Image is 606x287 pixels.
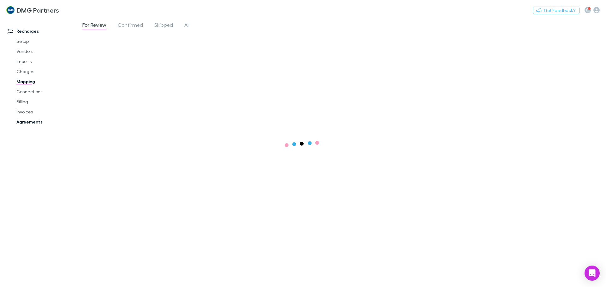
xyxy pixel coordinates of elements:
a: Recharges [1,26,85,36]
a: Invoices [10,107,85,117]
a: Vendors [10,46,85,56]
a: Imports [10,56,85,66]
span: Skipped [154,22,173,30]
a: Mapping [10,77,85,87]
a: Setup [10,36,85,46]
a: Agreements [10,117,85,127]
a: Charges [10,66,85,77]
a: Billing [10,97,85,107]
div: Open Intercom Messenger [585,266,600,281]
a: DMG Partners [3,3,63,18]
button: Got Feedback? [533,7,579,14]
span: All [184,22,189,30]
a: Connections [10,87,85,97]
span: Confirmed [118,22,143,30]
h3: DMG Partners [17,6,59,14]
img: DMG Partners's Logo [6,6,15,14]
span: For Review [82,22,106,30]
